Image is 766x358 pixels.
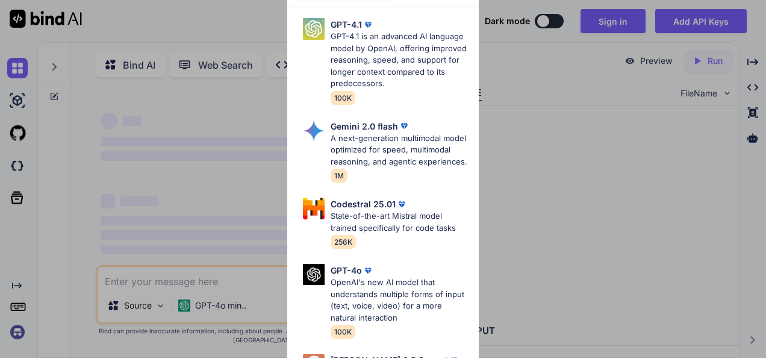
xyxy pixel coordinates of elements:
p: A next-generation multimodal model optimized for speed, multimodal reasoning, and agentic experie... [331,133,469,168]
span: 1M [331,169,347,183]
img: Pick Models [303,264,325,285]
img: premium [362,265,374,277]
p: GPT-4.1 is an advanced AI language model by OpenAI, offering improved reasoning, speed, and suppo... [331,31,469,90]
p: State-of-the-art Mistral model trained specifically for code tasks [331,210,469,234]
img: Pick Models [303,18,325,40]
p: GPT-4o [331,264,362,277]
img: premium [398,120,410,132]
img: premium [396,198,408,210]
p: OpenAI's new AI model that understands multiple forms of input (text, voice, video) for a more na... [331,277,469,324]
p: GPT-4.1 [331,18,362,31]
span: 100K [331,325,355,339]
p: Codestral 25.01 [331,198,396,210]
p: Gemini 2.0 flash [331,120,398,133]
span: 100K [331,91,355,105]
img: premium [362,19,374,31]
img: Pick Models [303,198,325,219]
span: 256K [331,235,356,249]
img: Pick Models [303,120,325,142]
